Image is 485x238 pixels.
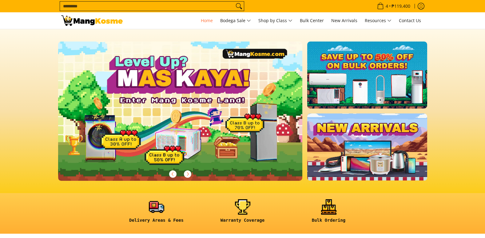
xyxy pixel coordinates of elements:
button: Next [181,167,194,181]
a: Home [198,12,216,29]
a: <h6><strong>Bulk Ordering</strong></h6> [289,199,369,228]
button: Search [234,2,244,11]
img: Gaming desktop banner [58,42,303,181]
span: • [375,3,412,10]
button: Previous [166,167,180,181]
span: 4 [385,4,389,8]
span: Bodega Sale [220,17,251,25]
span: Shop by Class [258,17,292,25]
span: ₱119,400 [391,4,411,8]
img: Mang Kosme: Your Home Appliances Warehouse Sale Partner! [61,15,123,26]
span: Bulk Center [300,18,324,23]
a: Contact Us [396,12,424,29]
span: Resources [365,17,392,25]
a: <h6><strong>Warranty Coverage</strong></h6> [203,199,283,228]
a: New Arrivals [328,12,360,29]
span: Contact Us [399,18,421,23]
span: New Arrivals [331,18,357,23]
span: Home [201,18,213,23]
a: <h6><strong>Delivery Areas & Fees</strong></h6> [117,199,197,228]
a: Shop by Class [255,12,296,29]
a: Resources [362,12,395,29]
a: Bodega Sale [217,12,254,29]
nav: Main Menu [129,12,424,29]
a: Bulk Center [297,12,327,29]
